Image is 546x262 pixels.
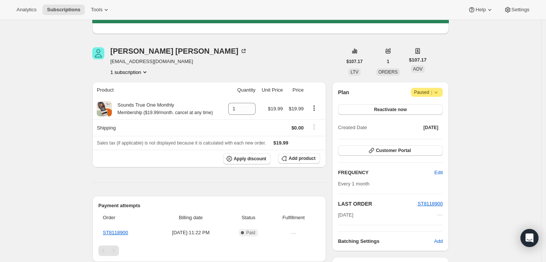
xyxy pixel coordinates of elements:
[338,89,349,96] h2: Plan
[274,140,289,146] span: $19.99
[350,69,358,75] span: LTV
[418,200,443,208] button: ST8118900
[12,5,41,15] button: Analytics
[423,125,438,131] span: [DATE]
[103,230,128,235] a: ST8118900
[97,140,266,146] span: Sales tax (if applicable) is not displayed because it is calculated with each new order.
[117,110,213,115] small: Membership ($19.99/month. cancel at any time)
[246,230,255,236] span: Paid
[47,7,80,13] span: Subscriptions
[338,104,443,115] button: Reactivate now
[431,89,432,95] span: |
[110,68,149,76] button: Product actions
[511,7,529,13] span: Settings
[338,124,367,131] span: Created Date
[520,229,538,247] div: Open Intercom Messenger
[338,169,435,176] h2: FREQUENCY
[418,201,443,206] a: ST8118900
[223,153,271,164] button: Apply discount
[110,47,247,55] div: [PERSON_NAME] [PERSON_NAME]
[409,56,427,64] span: $107.17
[92,82,224,98] th: Product
[387,59,390,65] span: 1
[342,56,367,67] button: $107.17
[230,214,267,221] span: Status
[285,82,306,98] th: Price
[374,107,407,113] span: Reactivate now
[272,214,316,221] span: Fulfillment
[110,58,247,65] span: [EMAIL_ADDRESS][DOMAIN_NAME]
[92,119,224,136] th: Shipping
[463,5,498,15] button: Help
[338,145,443,156] button: Customer Portal
[258,82,285,98] th: Unit Price
[289,155,315,161] span: Add product
[17,7,36,13] span: Analytics
[98,245,320,256] nav: Pagination
[91,7,102,13] span: Tools
[376,148,411,154] span: Customer Portal
[338,200,418,208] h2: LAST ORDER
[413,66,423,72] span: AOV
[378,69,397,75] span: ORDERS
[97,101,112,116] img: product img
[338,211,353,219] span: [DATE]
[308,123,320,131] button: Shipping actions
[278,153,320,164] button: Add product
[430,235,447,247] button: Add
[42,5,85,15] button: Subscriptions
[234,156,266,162] span: Apply discount
[346,59,362,65] span: $107.17
[98,209,154,226] th: Order
[156,214,226,221] span: Billing date
[430,167,447,179] button: Edit
[499,5,534,15] button: Settings
[382,56,394,67] button: 1
[434,238,443,245] span: Add
[435,169,443,176] span: Edit
[156,229,226,236] span: [DATE] · 11:22 PM
[414,89,440,96] span: Paused
[338,238,434,245] h6: Batching Settings
[419,122,443,133] button: [DATE]
[292,125,304,131] span: $0.00
[86,5,114,15] button: Tools
[224,82,258,98] th: Quantity
[308,104,320,112] button: Product actions
[268,106,283,111] span: $19.99
[98,202,320,209] h2: Payment attempts
[112,101,213,116] div: Sounds True One Monthly
[338,181,370,187] span: Every 1 month
[289,106,304,111] span: $19.99
[92,47,104,59] span: Robin Calderon
[475,7,486,13] span: Help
